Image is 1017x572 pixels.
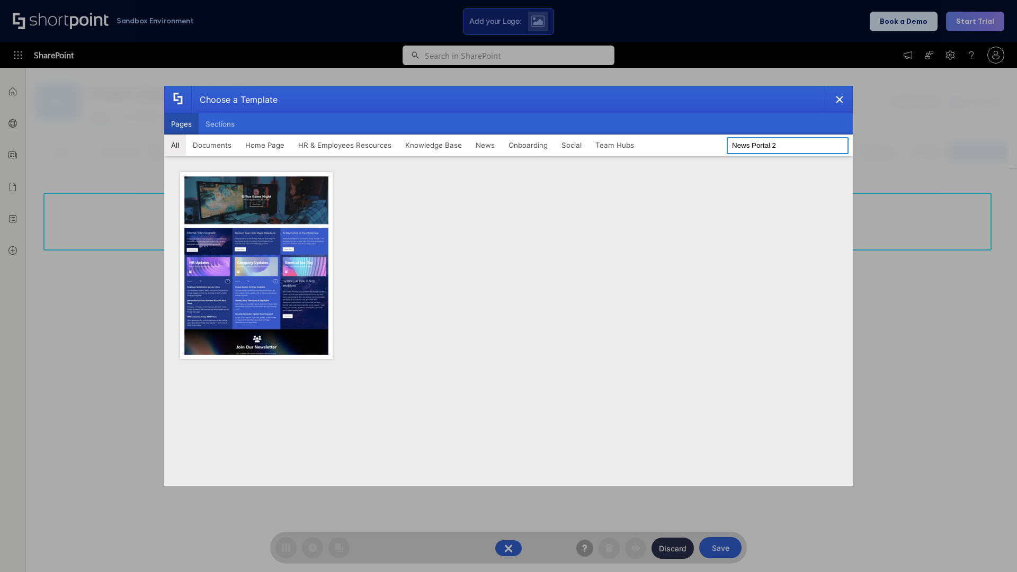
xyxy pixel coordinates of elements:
div: Choose a Template [191,86,278,113]
div: template selector [164,86,853,486]
button: Sections [199,113,242,135]
input: Search [727,137,849,154]
button: Pages [164,113,199,135]
iframe: Chat Widget [964,521,1017,572]
button: HR & Employees Resources [291,135,398,156]
button: Knowledge Base [398,135,469,156]
button: Onboarding [502,135,555,156]
button: Team Hubs [588,135,641,156]
button: Documents [186,135,238,156]
button: All [164,135,186,156]
button: Home Page [238,135,291,156]
button: Social [555,135,588,156]
button: News [469,135,502,156]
